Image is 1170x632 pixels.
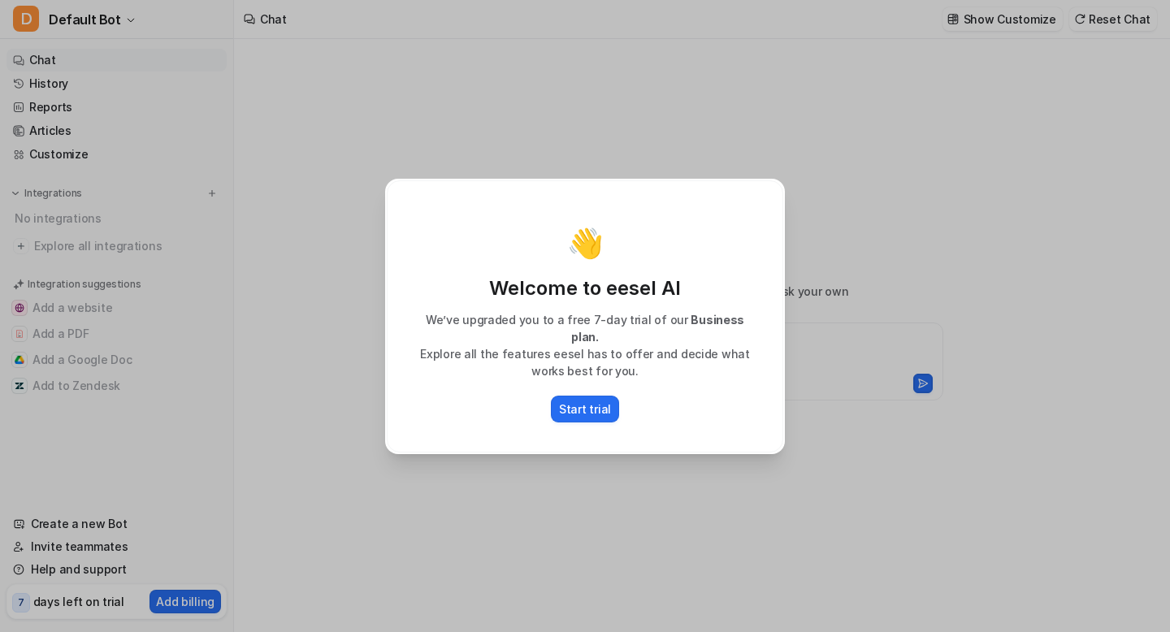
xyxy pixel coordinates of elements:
[567,227,604,259] p: 👋
[404,345,766,379] p: Explore all the features eesel has to offer and decide what works best for you.
[551,396,619,422] button: Start trial
[404,311,766,345] p: We’ve upgraded you to a free 7-day trial of our
[404,275,766,301] p: Welcome to eesel AI
[559,400,611,418] p: Start trial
